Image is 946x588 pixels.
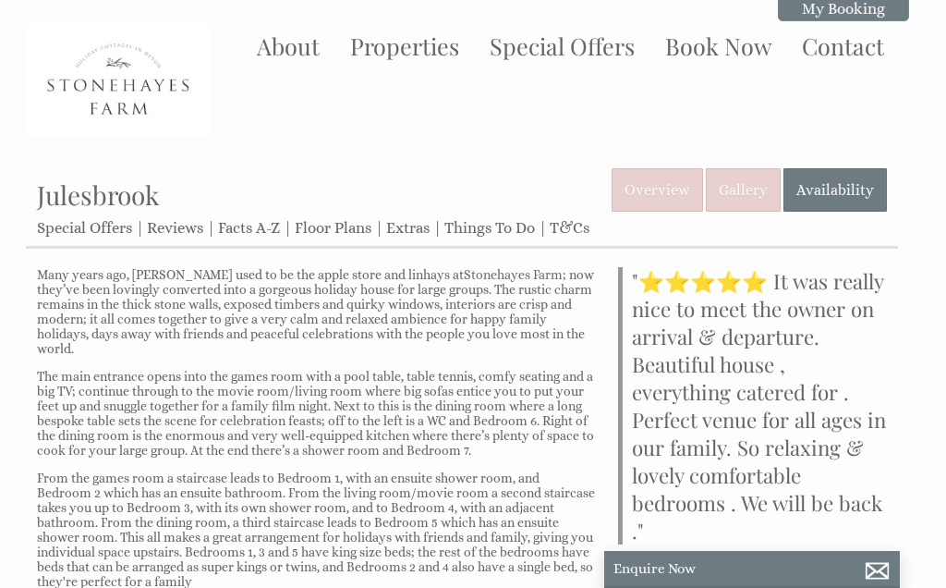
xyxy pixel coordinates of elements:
a: Stonehayes Farm [464,267,563,282]
a: Book Now [665,31,771,61]
blockquote: "⭐⭐⭐⭐⭐ It was really nice to meet the owner on arrival & departure. Beautiful house , everything ... [618,267,887,545]
p: Many years ago, [PERSON_NAME] used to be the apple store and linhays at ; now they’ve been loving... [37,267,596,356]
a: Contact [802,31,884,61]
a: Things To Do [444,219,535,237]
a: About [257,31,320,61]
a: Facts A-Z [218,219,280,237]
a: Availability [783,168,887,212]
p: The main entrance opens into the games room with a pool table, table tennis, comfy seating and a ... [37,369,596,458]
a: Floor Plans [295,219,371,237]
a: Julesbrook [37,178,159,212]
a: Properties [350,31,459,61]
a: Special Offers [37,219,132,237]
a: Reviews [147,219,203,237]
a: Gallery [706,168,781,212]
img: Stonehayes Farm [26,23,211,139]
a: T&Cs [550,219,589,237]
a: Special Offers [490,31,635,61]
p: Enquire Now [613,560,891,577]
a: Extras [386,219,430,237]
a: Overview [612,168,703,212]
